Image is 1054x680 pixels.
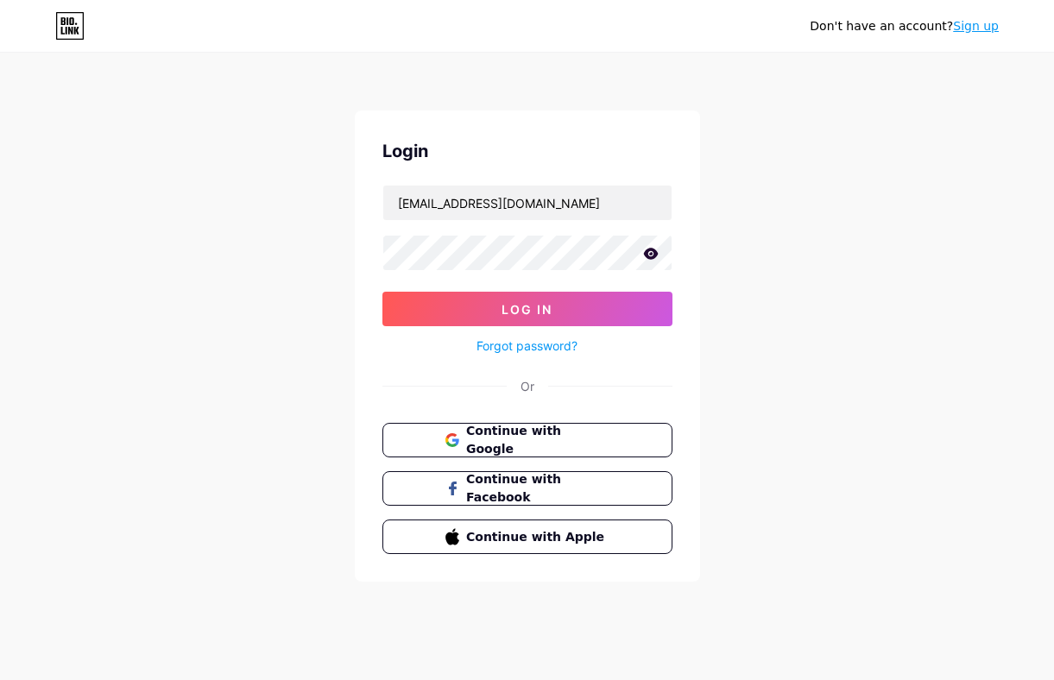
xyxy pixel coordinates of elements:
a: Forgot password? [477,337,577,355]
button: Continue with Facebook [382,471,672,506]
span: Continue with Apple [466,528,609,546]
button: Continue with Apple [382,519,672,554]
button: Continue with Google [382,423,672,457]
input: Username [383,186,672,220]
span: Continue with Google [466,422,609,458]
div: Login [382,138,672,164]
span: Continue with Facebook [466,470,609,507]
button: Log In [382,292,672,326]
span: Log In [502,302,552,317]
a: Sign up [953,19,999,33]
div: Don't have an account? [810,17,999,35]
div: Or [521,377,534,395]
